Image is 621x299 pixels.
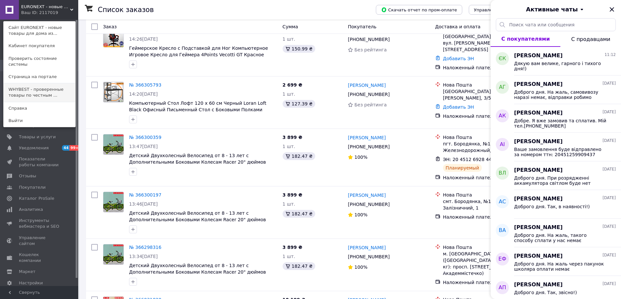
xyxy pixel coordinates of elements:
div: [PHONE_NUMBER] [347,252,391,261]
a: [PERSON_NAME] [348,134,386,141]
span: 3 899 ₴ [283,192,303,197]
a: № 366298316 [129,245,161,250]
a: Компьютерный Стол Лофт 120 x 60 см Черный Loran Loft Black Офисный Письменный Стол с Боковыми Пол... [129,101,266,119]
span: Каталог ProSale [19,196,54,201]
span: Ваше замовлення буде відправлено за номером ттн: 20451259909437 [514,147,607,157]
div: смт. Бородянка, №1: пров. Залізничний, 1 [443,198,535,211]
span: 13:34[DATE] [129,254,158,259]
span: 100% [354,265,367,270]
span: Управление статусами [474,7,525,12]
button: Управление статусами [469,5,530,15]
div: пгт. Бородянка, №1: пров. Железнодорожный, 1 [443,141,535,154]
span: [PERSON_NAME] [514,52,563,60]
span: Заказ [103,24,117,29]
span: Доброго дня. На жаль через пакунок школяра оплати немає [514,261,607,272]
a: Фото товару [103,244,124,265]
div: Наложенный платеж [443,64,535,71]
span: [DATE] [602,252,616,258]
span: 3 899 ₴ [283,135,303,140]
span: ВЛ [498,170,506,177]
div: Наложенный платеж [443,113,535,119]
div: [PHONE_NUMBER] [347,90,391,99]
a: Геймерское Кресло с Подставкой для Ног Компьютерное Игровое Кресло для Геймера 4Points Vecotti GT... [129,46,268,57]
img: Фото товару [103,192,124,212]
span: Доброго дня. Так, в наявності!) [514,204,590,209]
button: Активные чаты [509,5,603,14]
span: ВА [499,227,506,234]
span: Покупатели [19,184,46,190]
img: Фото товару [103,27,124,47]
button: АІ[PERSON_NAME][DATE]Ваше замовлення буде відправлено за номером ттн: 20451259909437 [491,133,621,161]
span: Дякую вам велике, гарного і тихого дня!) [514,61,607,71]
a: Детский Двухколесный Велосипед от 8 - 13 лет c Дополнительными Боковыми Колесам Racer 20" дюймов ... [129,211,266,229]
span: Инструменты вебмастера и SEO [19,218,60,229]
span: [DATE] [602,281,616,287]
span: [PERSON_NAME] [514,109,563,117]
div: Нова Пошта [443,192,535,198]
span: АП [499,284,506,292]
span: Покупатель [348,24,377,29]
span: Аналитика [19,207,43,212]
div: [GEOGRAPHIC_DATA], №10 (до 10 кг): вул. [PERSON_NAME][STREET_ADDRESS] [443,33,535,53]
span: Добре. Я вже замовив та сплатив. Мій тел.[PHONE_NUMBER] [514,118,607,129]
img: Фото товару [103,244,124,265]
span: 11:12 [604,52,616,58]
a: № 366300197 [129,192,161,197]
span: АГ [499,84,506,91]
a: Детский Двухколесный Велосипед от 8 - 13 лет c Дополнительными Боковыми Колесам Racer 20" дюймов ... [129,263,266,281]
a: Фото товару [103,82,124,102]
span: 13:47[DATE] [129,144,158,149]
span: Отзывы [19,173,36,179]
div: Ваш ID: 2117019 [21,10,49,16]
span: 14:20[DATE] [129,91,158,97]
span: [DATE] [602,167,616,172]
a: Фото товару [103,192,124,212]
a: № 366300359 [129,135,161,140]
span: [PERSON_NAME] [514,138,563,145]
span: Показатели работы компании [19,156,60,168]
div: 150.99 ₴ [283,45,315,53]
span: 14:26[DATE] [129,36,158,42]
img: Фото товару [103,82,124,102]
img: Фото товару [103,134,124,155]
span: [PERSON_NAME] [514,281,563,289]
span: АК [499,112,506,120]
div: 182.47 ₴ [283,262,315,270]
div: [PHONE_NUMBER] [347,200,391,209]
span: 1 шт. [283,91,295,97]
span: 13:46[DATE] [129,201,158,207]
a: Выйти [4,115,75,127]
div: Наложенный платеж [443,174,535,181]
span: 1 шт. [283,36,295,42]
span: [PERSON_NAME] [514,252,563,260]
span: [DATE] [602,224,616,229]
span: [DATE] [602,195,616,201]
span: С покупателями [501,36,550,42]
div: Наложенный платеж [443,214,535,220]
span: [PERSON_NAME] [514,195,563,203]
a: Добавить ЭН [443,104,474,110]
span: Доброго дня. При розрядженні аккамулятора світлом буде нет таким яскравим як при повному заряді [514,175,607,186]
span: Настройки [19,280,43,286]
span: [PERSON_NAME] [514,224,563,231]
div: [GEOGRAPHIC_DATA], №8: вул. [PERSON_NAME], 3/5 [443,88,535,101]
div: м. [GEOGRAPHIC_DATA] ([GEOGRAPHIC_DATA].), №54 (до 30 кг): просп. [STREET_ADDRESS] (м. Академміст... [443,251,535,277]
a: [PERSON_NAME] [348,192,386,198]
a: [PERSON_NAME] [348,244,386,251]
input: Поиск чата или сообщения [496,18,616,31]
a: Сайт EURONEXT - новые товары для дома из... [4,21,75,40]
button: С продавцами [560,31,621,47]
span: ЄК [499,55,506,62]
span: АІ [500,141,505,148]
div: [PHONE_NUMBER] [347,35,391,44]
span: Маркет [19,269,36,275]
a: Фото товару [103,134,124,155]
span: 100% [354,212,367,217]
button: Закрыть [608,6,616,13]
span: Без рейтинга [354,47,387,52]
div: Нова Пошта [443,244,535,251]
div: Нова Пошта [443,82,535,88]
